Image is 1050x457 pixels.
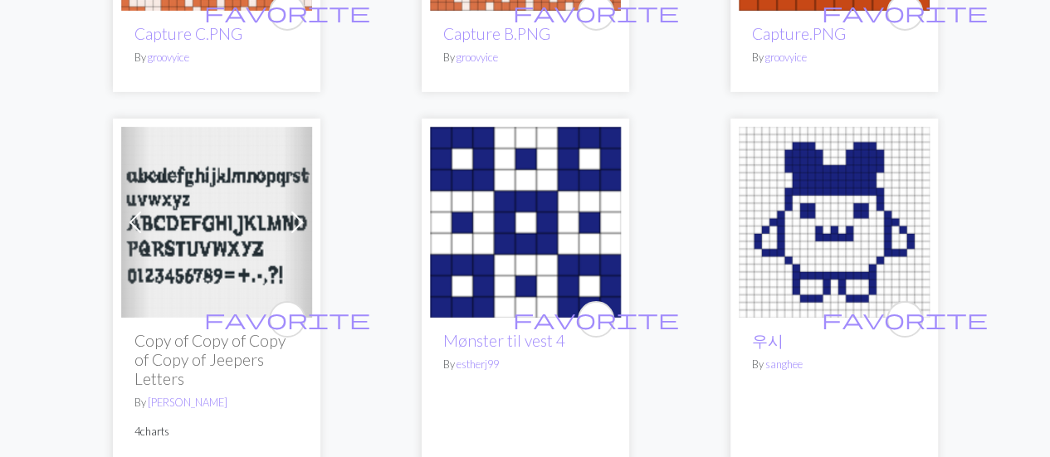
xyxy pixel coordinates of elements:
[513,306,679,332] span: favorite
[739,127,930,318] img: 우시
[739,212,930,228] a: 우시
[121,127,312,318] img: Jeepers - Sizes 1-3
[204,303,370,336] i: favourite
[765,357,803,371] a: sanghee
[822,303,988,336] i: favourite
[121,212,312,228] a: Jeepers - Sizes 1-3
[578,301,614,338] button: favourite
[513,303,679,336] i: favourite
[457,357,499,371] a: estherj99
[134,395,299,411] p: By
[443,357,608,372] p: By
[752,357,916,372] p: By
[752,331,784,350] a: 우시
[204,306,370,332] span: favorite
[886,301,923,338] button: favourite
[148,396,227,409] a: [PERSON_NAME]
[443,331,565,350] a: Mønster til vest 4
[765,51,807,64] a: groovyice
[148,51,189,64] a: groovyice
[822,306,988,332] span: favorite
[752,24,846,43] a: Capture.PNG
[134,331,299,388] h2: Copy of Copy of Copy of Copy of Jeepers Letters
[457,51,498,64] a: groovyice
[269,301,305,338] button: favourite
[430,212,621,228] a: Mønster til vest 4
[134,24,242,43] a: Capture C.PNG
[134,50,299,66] p: By
[134,424,299,440] p: 4 charts
[443,50,608,66] p: By
[752,50,916,66] p: By
[443,24,550,43] a: Capture B.PNG
[430,127,621,318] img: Mønster til vest 4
